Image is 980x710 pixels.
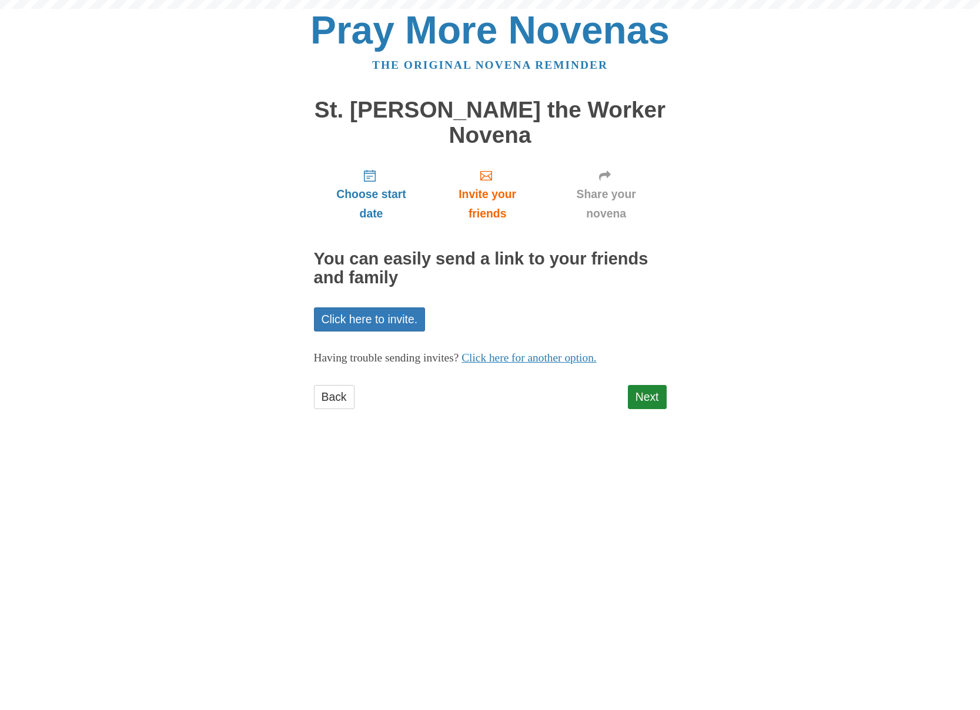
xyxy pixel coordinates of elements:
[314,351,459,364] span: Having trouble sending invites?
[558,185,655,223] span: Share your novena
[314,385,354,409] a: Back
[440,185,534,223] span: Invite your friends
[314,250,667,287] h2: You can easily send a link to your friends and family
[628,385,667,409] a: Next
[546,159,667,229] a: Share your novena
[461,351,597,364] a: Click here for another option.
[429,159,546,229] a: Invite your friends
[314,98,667,148] h1: St. [PERSON_NAME] the Worker Novena
[372,59,608,71] a: The original novena reminder
[314,159,429,229] a: Choose start date
[314,307,426,331] a: Click here to invite.
[310,8,670,52] a: Pray More Novenas
[326,185,417,223] span: Choose start date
